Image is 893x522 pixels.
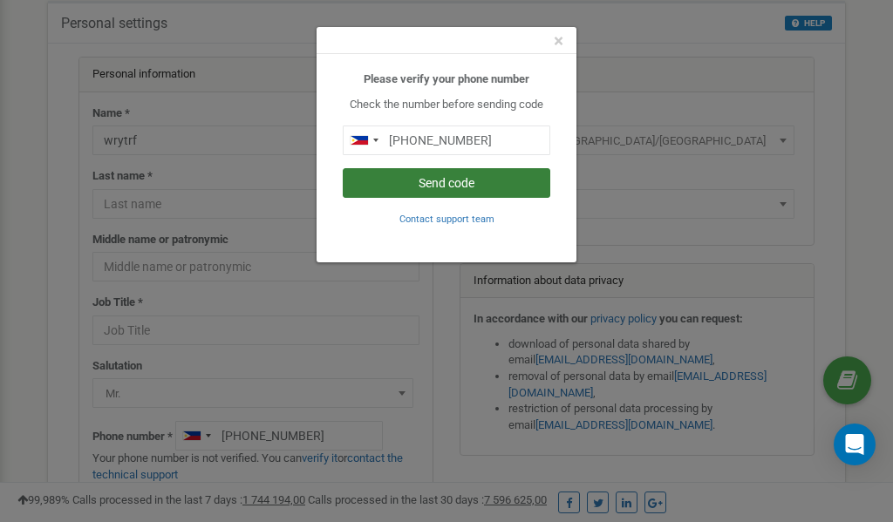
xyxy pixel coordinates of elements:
[399,212,494,225] a: Contact support team
[343,97,550,113] p: Check the number before sending code
[554,31,563,51] span: ×
[399,214,494,225] small: Contact support team
[364,72,529,85] b: Please verify your phone number
[343,125,550,155] input: 0905 123 4567
[834,424,876,465] div: Open Intercom Messenger
[343,168,550,198] button: Send code
[554,32,563,51] button: Close
[344,126,384,154] div: Telephone country code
